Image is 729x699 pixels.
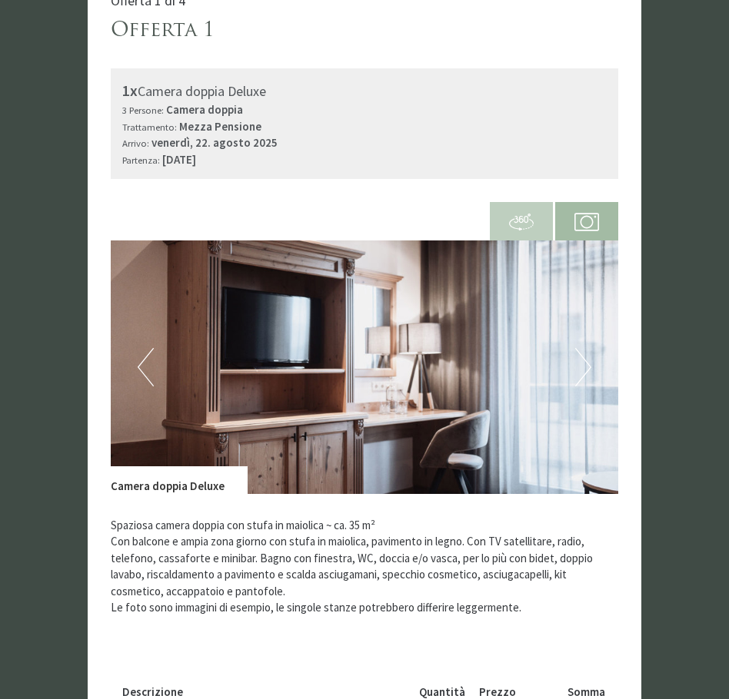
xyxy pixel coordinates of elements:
[111,240,618,494] img: image
[225,12,284,36] div: giovedì
[574,210,599,234] img: camera.svg
[122,104,164,116] small: 3 Persone:
[122,121,177,133] small: Trattamento:
[12,41,211,84] div: Buon giorno, come possiamo aiutarla?
[509,210,534,234] img: 360-grad.svg
[111,466,248,494] div: Camera doppia Deluxe
[162,152,196,167] b: [DATE]
[111,17,215,45] div: Offerta 1
[122,81,138,100] b: 1x
[138,348,154,386] button: Previous
[111,517,618,616] p: Spaziosa camera doppia con stufa in maiolica ~ ca. 35 m² Con balcone e ampia zona giorno con stuf...
[424,405,508,432] button: Invia
[151,135,278,150] b: venerdì, 22. agosto 2025
[179,119,261,134] b: Mezza Pensione
[23,71,204,81] small: 08:53
[122,154,160,166] small: Partenza:
[575,348,591,386] button: Next
[166,102,243,117] b: Camera doppia
[122,80,607,102] div: Camera doppia Deluxe
[23,44,204,55] div: Montis – Active Nature Spa
[122,137,149,149] small: Arrivo:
